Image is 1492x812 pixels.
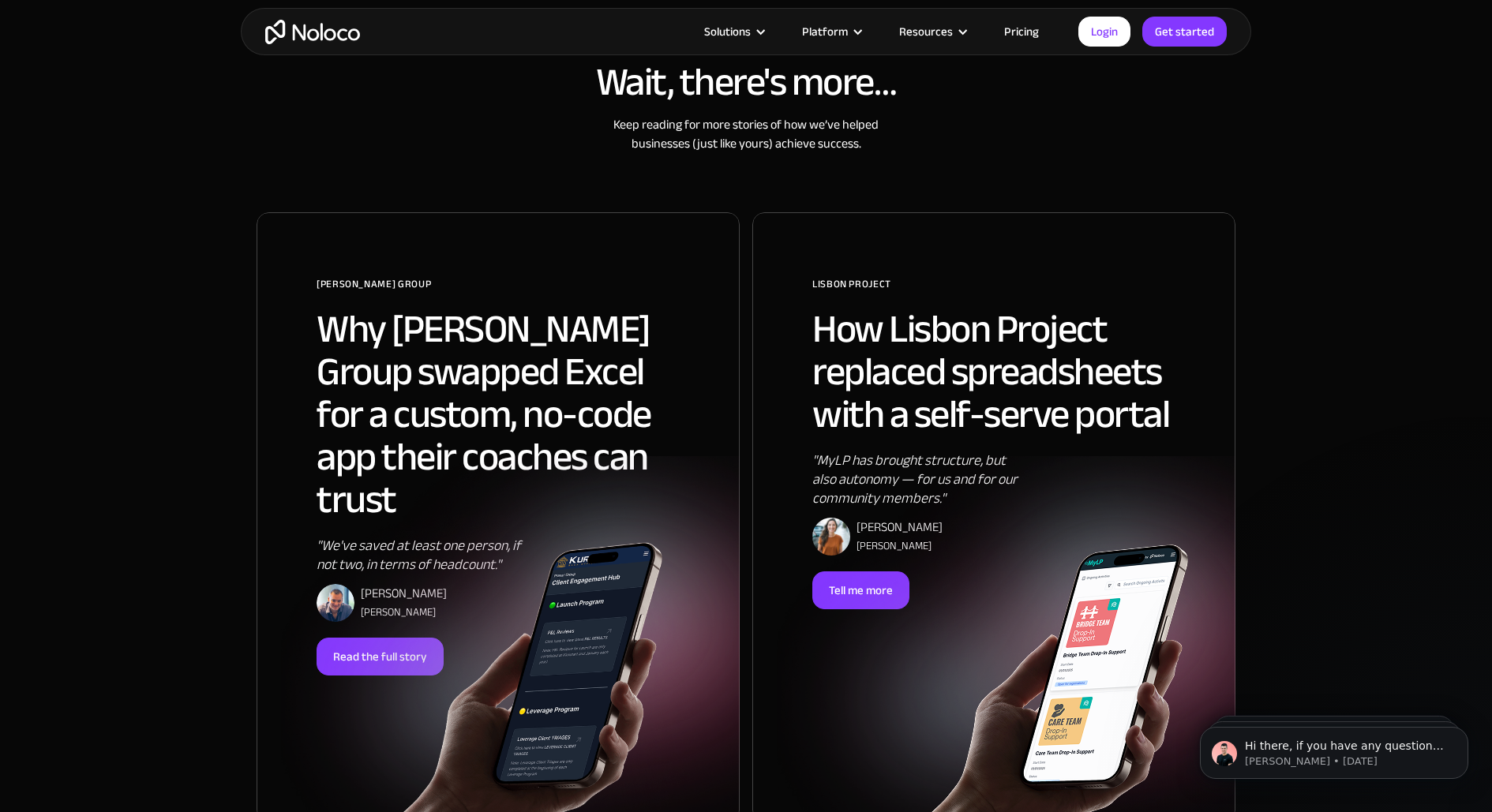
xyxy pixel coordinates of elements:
[684,21,782,42] div: Solutions
[782,21,879,42] div: Platform
[1176,694,1492,804] iframe: Intercom notifications message
[899,21,953,42] div: Resources
[317,272,680,308] div: [PERSON_NAME] Group
[265,20,360,44] a: home
[812,451,1030,508] div: "MyLP has brought structure, but also autonomy — for us and for our community members."
[879,21,984,42] div: Resources
[1078,17,1130,47] a: Login
[317,308,680,521] h2: Why [PERSON_NAME] Group swapped Excel for a custom, no-code app their coaches can trust
[1142,17,1227,47] a: Get started
[257,115,1235,153] div: Keep reading for more stories of how we’ve helped businesses (just like yours) achieve success.
[802,21,848,42] div: Platform
[812,272,1175,308] div: Lisbon Project
[704,21,751,42] div: Solutions
[984,21,1059,42] a: Pricing
[812,308,1175,436] h2: How Lisbon Project replaced spreadsheets with a self-serve portal
[257,61,1235,103] h2: Wait, there's more…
